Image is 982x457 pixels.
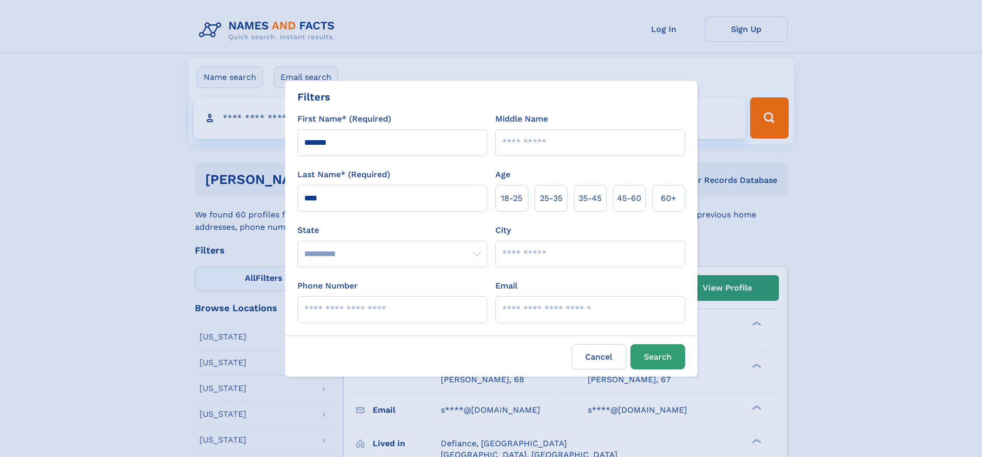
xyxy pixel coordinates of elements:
[501,192,522,205] span: 18‑25
[572,344,626,369] label: Cancel
[578,192,602,205] span: 35‑45
[495,168,510,181] label: Age
[495,113,548,125] label: Middle Name
[297,280,358,292] label: Phone Number
[661,192,676,205] span: 60+
[297,168,390,181] label: Last Name* (Required)
[630,344,685,369] button: Search
[617,192,641,205] span: 45‑60
[540,192,562,205] span: 25‑35
[495,280,518,292] label: Email
[495,224,511,236] label: City
[297,89,330,105] div: Filters
[297,224,487,236] label: State
[297,113,391,125] label: First Name* (Required)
